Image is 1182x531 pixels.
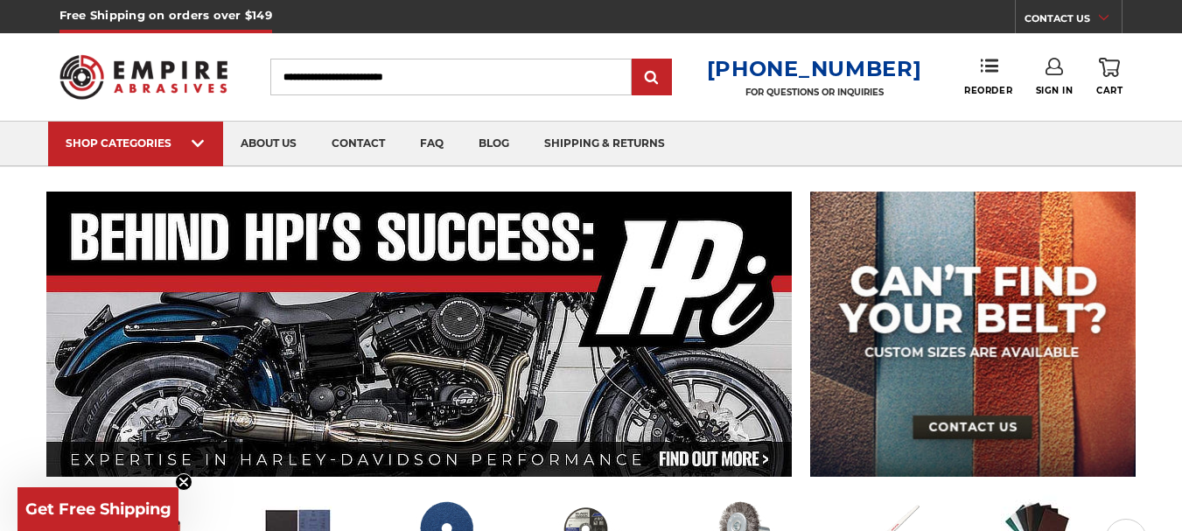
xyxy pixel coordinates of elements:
p: FOR QUESTIONS OR INQUIRIES [707,87,922,98]
span: Get Free Shipping [25,500,171,519]
a: Cart [1096,58,1123,96]
div: Get Free ShippingClose teaser [17,487,178,531]
a: CONTACT US [1025,9,1122,33]
a: contact [314,122,402,166]
div: SHOP CATEGORIES [66,136,206,150]
a: Reorder [964,58,1012,95]
a: [PHONE_NUMBER] [707,56,922,81]
input: Submit [634,60,669,95]
img: Banner for an interview featuring Horsepower Inc who makes Harley performance upgrades featured o... [46,192,793,477]
button: Close teaser [175,473,192,491]
span: Cart [1096,85,1123,96]
a: shipping & returns [527,122,682,166]
a: faq [402,122,461,166]
img: promo banner for custom belts. [810,192,1136,477]
span: Reorder [964,85,1012,96]
a: blog [461,122,527,166]
a: about us [223,122,314,166]
img: Empire Abrasives [59,44,227,109]
span: Sign In [1036,85,1074,96]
